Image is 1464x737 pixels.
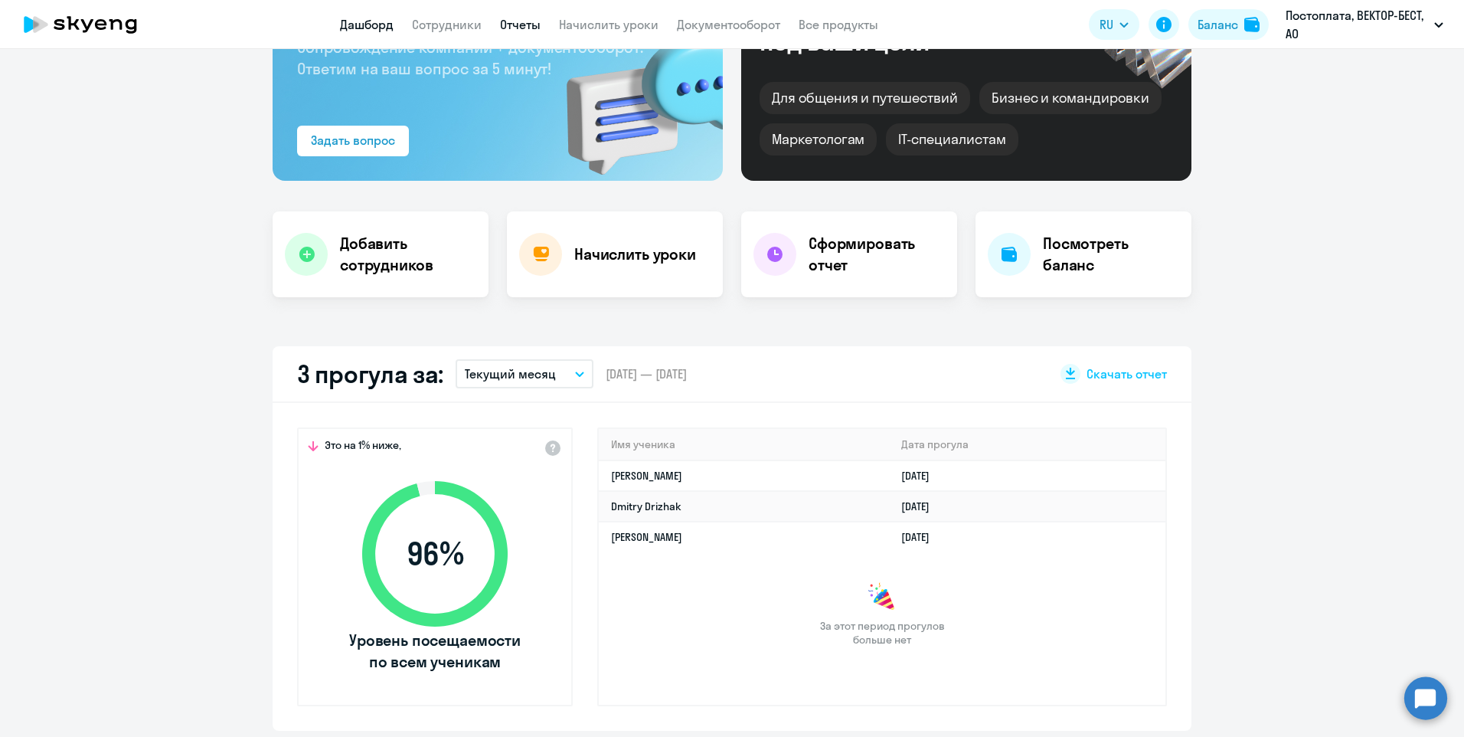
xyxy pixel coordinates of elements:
button: Задать вопрос [297,126,409,156]
span: За этот период прогулов больше нет [818,619,946,647]
span: Скачать отчет [1087,365,1167,382]
div: Бизнес и командировки [979,82,1162,114]
a: [DATE] [901,500,942,513]
img: bg-img [544,8,723,181]
h2: 3 прогула за: [297,359,443,389]
button: Постоплата, ВЕКТОР-БЕСТ, АО [1278,6,1451,43]
a: [PERSON_NAME] [611,530,682,544]
button: Текущий месяц [456,359,593,388]
div: IT-специалистам [886,123,1018,156]
a: [DATE] [901,530,942,544]
button: RU [1089,9,1139,40]
h4: Начислить уроки [574,244,696,265]
img: congrats [867,582,897,613]
a: Начислить уроки [559,17,658,32]
span: [DATE] — [DATE] [606,365,687,382]
th: Имя ученика [599,429,889,460]
a: Сотрудники [412,17,482,32]
div: Маркетологам [760,123,877,156]
a: [PERSON_NAME] [611,469,682,483]
a: Дашборд [340,17,394,32]
p: Текущий месяц [465,365,556,383]
div: Для общения и путешествий [760,82,970,114]
a: Dmitry Drizhak [611,500,681,513]
h4: Посмотреть баланс [1043,233,1179,276]
p: Постоплата, ВЕКТОР-БЕСТ, АО [1286,6,1428,43]
div: Баланс [1198,15,1238,34]
a: Все продукты [799,17,878,32]
img: balance [1244,17,1260,32]
h4: Сформировать отчет [809,233,945,276]
th: Дата прогула [889,429,1165,460]
div: Курсы английского под ваши цели [760,2,1021,54]
a: Отчеты [500,17,541,32]
div: Задать вопрос [311,131,395,149]
a: Документооборот [677,17,780,32]
button: Балансbalance [1188,9,1269,40]
span: Это на 1% ниже, [325,438,401,457]
h4: Добавить сотрудников [340,233,476,276]
span: Уровень посещаемости по всем ученикам [347,630,523,673]
span: 96 % [347,536,523,572]
span: RU [1100,15,1113,34]
a: [DATE] [901,469,942,483]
